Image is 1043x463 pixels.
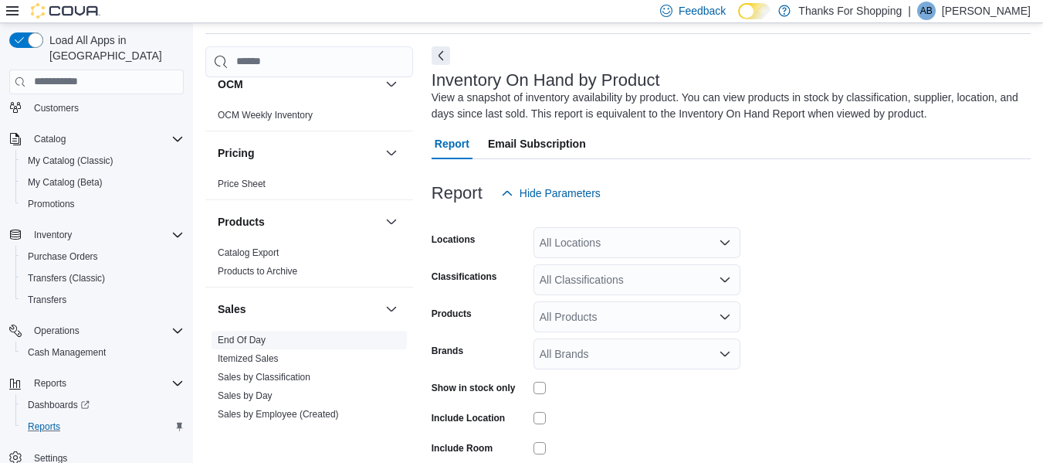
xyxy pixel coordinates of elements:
[28,374,184,393] span: Reports
[22,247,184,266] span: Purchase Orders
[917,2,936,20] div: Ace Braaten
[15,150,190,172] button: My Catalog (Classic)
[28,176,103,189] span: My Catalog (Beta)
[28,226,184,244] span: Inventory
[3,373,190,394] button: Reports
[22,417,184,436] span: Reports
[382,213,401,231] button: Products
[28,399,90,411] span: Dashboards
[28,374,73,393] button: Reports
[719,237,731,249] button: Open list of options
[218,214,265,230] h3: Products
[22,195,81,213] a: Promotions
[15,172,190,193] button: My Catalog (Beta)
[435,128,469,159] span: Report
[432,382,516,394] label: Show in stock only
[28,250,98,263] span: Purchase Orders
[382,300,401,318] button: Sales
[3,224,190,246] button: Inventory
[432,46,450,65] button: Next
[3,96,190,118] button: Customers
[218,390,273,401] a: Sales by Day
[218,266,297,277] a: Products to Archive
[719,274,731,286] button: Open list of options
[432,442,493,454] label: Include Room
[28,346,106,359] span: Cash Management
[3,128,190,150] button: Catalog
[22,195,184,213] span: Promotions
[28,130,72,148] button: Catalog
[218,247,279,259] span: Catalog Export
[432,90,1023,122] div: View a snapshot of inventory availability by product. You can view products in stock by classific...
[15,342,190,363] button: Cash Management
[3,320,190,342] button: Operations
[495,178,607,209] button: Hide Parameters
[218,110,313,121] a: OCM Weekly Inventory
[28,155,113,167] span: My Catalog (Classic)
[920,2,933,20] span: AB
[22,269,184,288] span: Transfers (Classic)
[738,3,770,19] input: Dark Mode
[22,291,184,309] span: Transfers
[520,186,601,201] span: Hide Parameters
[205,175,413,199] div: Pricing
[34,325,80,337] span: Operations
[218,109,313,121] span: OCM Weekly Inventory
[798,2,902,20] p: Thanks For Shopping
[22,417,66,436] a: Reports
[22,396,96,414] a: Dashboards
[22,173,184,192] span: My Catalog (Beta)
[218,301,379,317] button: Sales
[22,291,73,309] a: Transfers
[15,193,190,215] button: Promotions
[432,345,463,357] label: Brands
[218,301,246,317] h3: Sales
[218,353,279,364] a: Itemized Sales
[34,229,72,241] span: Inventory
[738,19,739,20] span: Dark Mode
[218,178,266,190] span: Price Sheet
[218,145,254,161] h3: Pricing
[28,322,86,340] button: Operations
[22,151,120,170] a: My Catalog (Classic)
[432,184,483,203] h3: Report
[218,372,310,383] a: Sales by Classification
[218,409,339,420] a: Sales by Employee (Created)
[432,412,505,424] label: Include Location
[28,99,85,117] a: Customers
[28,226,78,244] button: Inventory
[218,390,273,402] span: Sales by Day
[432,71,660,90] h3: Inventory On Hand by Product
[719,348,731,360] button: Open list of options
[218,265,297,277] span: Products to Archive
[218,335,266,346] a: End Of Day
[382,144,401,162] button: Pricing
[719,311,731,323] button: Open list of options
[432,233,476,246] label: Locations
[218,371,310,383] span: Sales by Classification
[22,269,111,288] a: Transfers (Classic)
[34,377,66,390] span: Reports
[22,151,184,170] span: My Catalog (Classic)
[22,173,109,192] a: My Catalog (Beta)
[679,3,726,19] span: Feedback
[942,2,1031,20] p: [PERSON_NAME]
[15,246,190,267] button: Purchase Orders
[205,243,413,287] div: Products
[34,133,66,145] span: Catalog
[28,130,184,148] span: Catalog
[218,77,379,92] button: OCM
[15,267,190,289] button: Transfers (Classic)
[15,394,190,416] a: Dashboards
[28,294,66,306] span: Transfers
[205,106,413,131] div: OCM
[28,420,60,433] span: Reports
[218,334,266,346] span: End Of Day
[432,308,472,320] label: Products
[488,128,586,159] span: Email Subscription
[22,343,112,362] a: Cash Management
[218,352,279,365] span: Itemized Sales
[218,408,339,420] span: Sales by Employee (Created)
[218,247,279,258] a: Catalog Export
[218,77,243,92] h3: OCM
